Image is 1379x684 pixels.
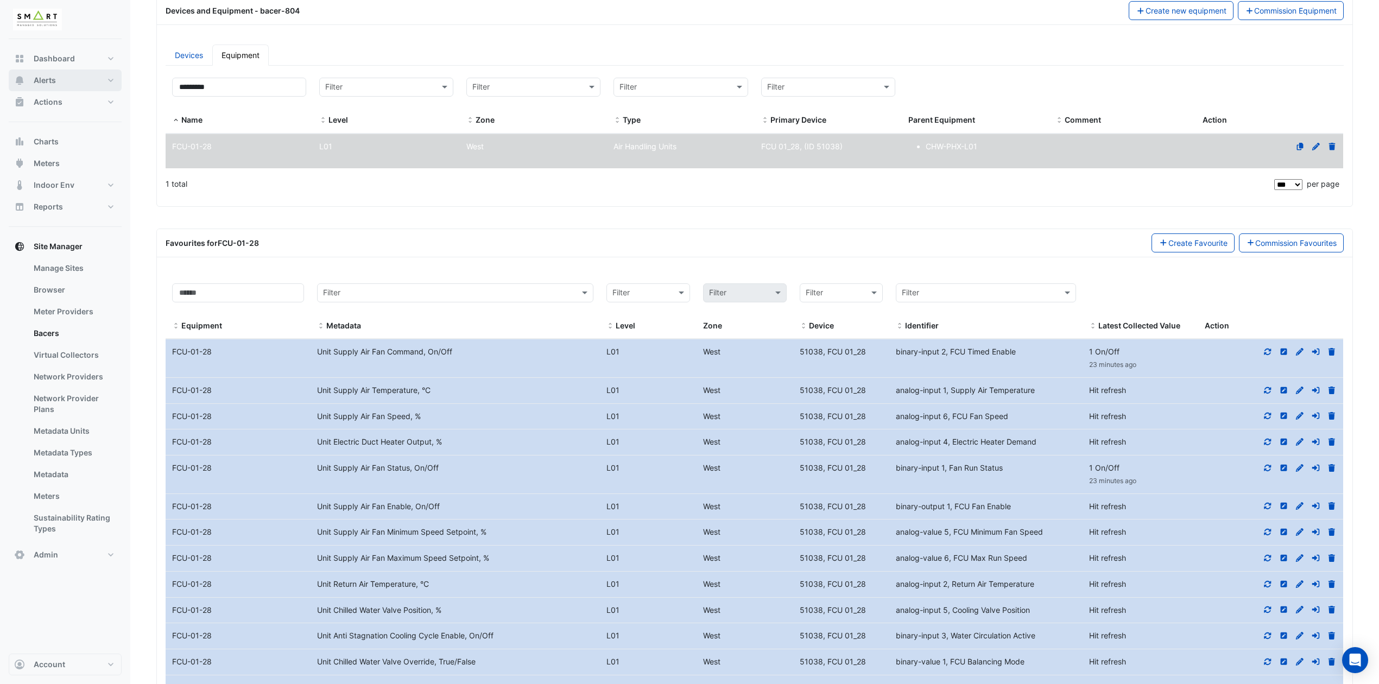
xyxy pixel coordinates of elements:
span: Site Manager [34,241,83,252]
span: Hit refresh [1089,527,1126,536]
div: FCU-01-28 [166,656,311,668]
div: Unit Supply Air Fan Status, On/Off [311,462,600,474]
span: Device [800,322,807,331]
span: Alerts [34,75,56,86]
span: Level [328,115,348,124]
span: Action [1203,115,1227,124]
button: Charts [9,131,122,153]
a: Refresh [1263,411,1273,421]
a: Delete [1327,347,1337,356]
a: Full Edit [1295,657,1305,666]
div: West [697,578,793,591]
span: Name [172,116,180,125]
div: West [697,436,793,448]
a: Inline Edit [1279,657,1289,666]
span: Device [809,321,834,330]
div: Unit Supply Air Fan Enable, On/Off [311,501,600,513]
span: Identifier: binary-value 1, Name: FCU Balancing Mode [896,657,1024,666]
span: Charts [34,136,59,147]
div: FCU-01-28 [166,462,311,474]
span: Hit refresh [1089,411,1126,421]
a: Meter Providers [25,301,122,322]
a: Inline Edit [1279,579,1289,588]
span: Comment [1055,116,1063,125]
a: Full Edit [1295,631,1305,640]
span: Zone [476,115,495,124]
app-icon: Alerts [14,75,25,86]
a: Full Edit [1295,463,1305,472]
span: Meters [34,158,60,169]
a: Delete [1327,437,1337,446]
a: Refresh [1263,463,1273,472]
span: Level [616,321,635,330]
a: Inline Edit [1279,631,1289,640]
div: West [697,604,793,617]
span: FCU-01-28 [172,142,212,151]
a: Move to different equipment [1311,579,1321,588]
a: Inline Edit [1279,605,1289,615]
span: L01 [319,142,332,151]
button: Account [9,654,122,675]
a: Refresh [1263,385,1273,395]
a: Inline Edit [1279,502,1289,511]
a: Inline Edit [1279,385,1289,395]
a: Inline Edit [1279,527,1289,536]
div: Unit Supply Air Fan Minimum Speed Setpoint, % [311,526,600,539]
div: L01 [600,630,697,642]
div: Unit Chilled Water Valve Override, True/False [311,656,600,668]
span: BACnet ID: 51038, Name: FCU 01_28 [800,502,866,511]
button: Dashboard [9,48,122,69]
a: Refresh [1263,347,1273,356]
span: Comment [1065,115,1101,124]
div: West [697,526,793,539]
img: Company Logo [13,9,62,30]
app-icon: Reports [14,201,25,212]
a: Move to different equipment [1311,347,1321,356]
span: Name [181,115,203,124]
span: BACnet ID: 51038, Name: FCU 01_28 [800,347,866,356]
div: Favourites [166,237,259,249]
div: L01 [600,578,697,591]
button: Create new equipment [1129,1,1233,20]
div: L01 [600,656,697,668]
a: Manage Sites [25,257,122,279]
button: Reports [9,196,122,218]
span: Identifier: analog-input 1, Name: Supply Air Temperature [896,385,1035,395]
a: Delete [1327,553,1337,562]
button: Site Manager [9,236,122,257]
a: Full Edit [1295,385,1305,395]
div: FCU-01-28 [166,630,311,642]
div: FCU-01-28 [166,384,311,397]
a: Full Edit [1295,553,1305,562]
button: Indoor Env [9,174,122,196]
strong: FCU-01-28 [218,238,259,248]
span: for [207,238,259,248]
a: Inline Edit [1279,347,1289,356]
span: Identifier: analog-input 2, Name: Return Air Temperature [896,579,1034,588]
a: Full Edit [1295,437,1305,446]
span: Actions [34,97,62,107]
a: Delete [1327,657,1337,666]
span: BACnet ID: 51038, Name: FCU 01_28 [800,579,866,588]
div: Unit Supply Air Fan Command, On/Off [311,346,600,358]
span: Admin [34,549,58,560]
a: Refresh [1263,527,1273,536]
small: 20 Aug 2025 - 17:46 BST [1089,477,1136,485]
div: FCU-01-28 [166,436,311,448]
div: Open Intercom Messenger [1342,647,1368,673]
span: Metadata [317,322,325,331]
button: Meters [9,153,122,174]
span: Hit refresh [1089,579,1126,588]
div: FCU-01-28 [166,604,311,617]
span: Identifier: analog-input 5, Name: Cooling Valve Position [896,605,1030,615]
button: Commission Equipment [1238,1,1344,20]
span: West [466,142,484,151]
a: Network Provider Plans [25,388,122,420]
span: Action [1205,321,1229,330]
button: Actions [9,91,122,113]
a: Inline Edit [1279,411,1289,421]
a: Full Edit [1295,527,1305,536]
span: Metadata [326,321,361,330]
div: L01 [600,604,697,617]
app-icon: Meters [14,158,25,169]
